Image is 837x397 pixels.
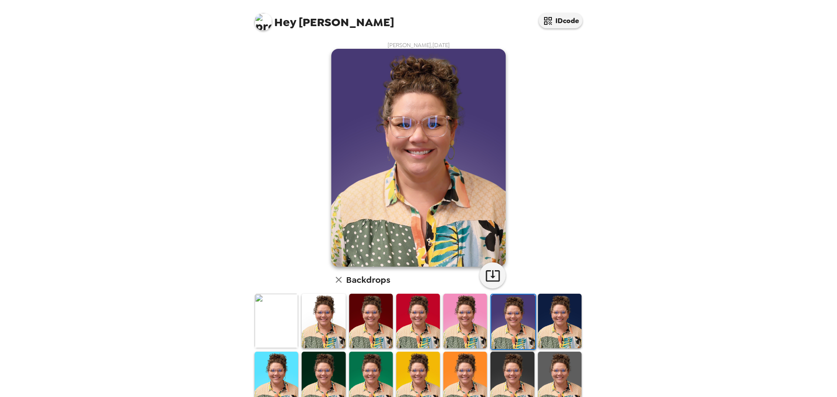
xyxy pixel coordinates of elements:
h6: Backdrops [346,273,390,287]
span: Hey [274,14,296,30]
img: user [331,49,506,267]
img: profile pic [255,13,272,31]
span: [PERSON_NAME] , [DATE] [388,41,450,49]
span: [PERSON_NAME] [255,9,394,28]
img: Original [255,294,298,348]
button: IDcode [539,13,582,28]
